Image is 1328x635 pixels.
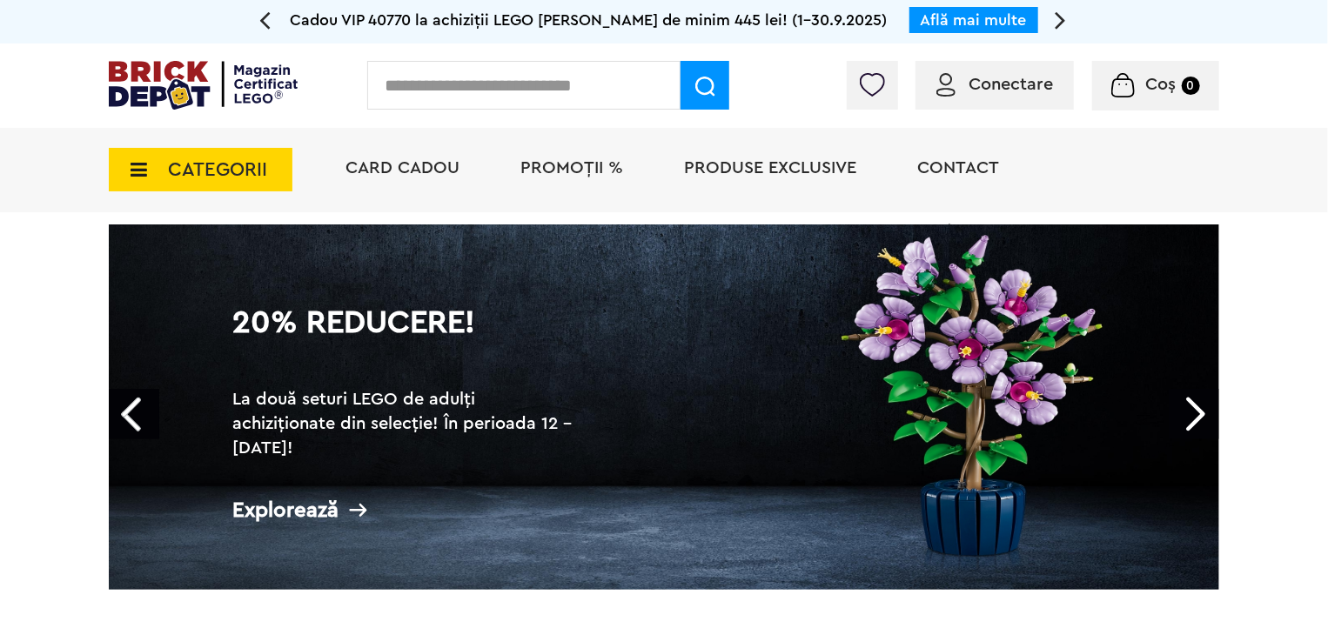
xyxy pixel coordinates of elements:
[109,389,159,439] a: Prev
[291,12,888,28] span: Cadou VIP 40770 la achiziții LEGO [PERSON_NAME] de minim 445 lei! (1-30.9.2025)
[684,159,856,177] a: Produse exclusive
[1182,77,1200,95] small: 0
[232,499,580,521] div: Explorează
[921,12,1027,28] a: Află mai multe
[109,224,1219,590] a: 20% Reducere!La două seturi LEGO de adulți achiziționate din selecție! În perioada 12 - [DATE]!Ex...
[936,76,1053,93] a: Conectare
[168,160,267,179] span: CATEGORII
[520,159,623,177] a: PROMOȚII %
[917,159,999,177] a: Contact
[969,76,1053,93] span: Conectare
[1146,76,1177,93] span: Coș
[1169,389,1219,439] a: Next
[232,307,580,370] h1: 20% Reducere!
[345,159,459,177] a: Card Cadou
[232,387,580,460] h2: La două seturi LEGO de adulți achiziționate din selecție! În perioada 12 - [DATE]!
